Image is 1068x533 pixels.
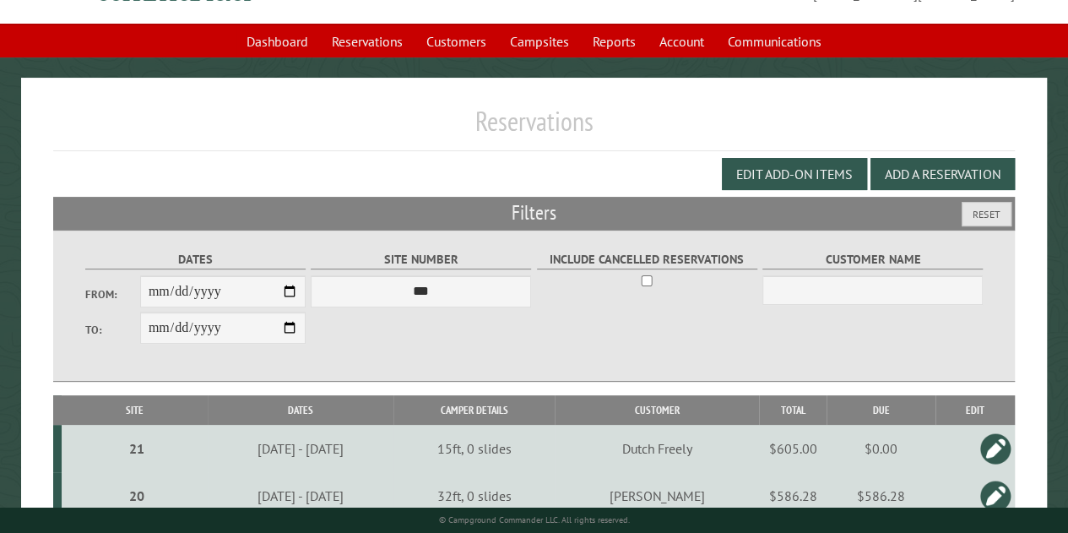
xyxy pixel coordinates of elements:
[236,25,318,57] a: Dashboard
[62,395,208,425] th: Site
[722,158,867,190] button: Edit Add-on Items
[85,322,140,338] label: To:
[827,425,935,472] td: $0.00
[759,425,827,472] td: $605.00
[53,105,1015,151] h1: Reservations
[718,25,832,57] a: Communications
[962,202,1011,226] button: Reset
[827,395,935,425] th: Due
[555,395,759,425] th: Customer
[393,395,555,425] th: Camper Details
[759,472,827,519] td: $586.28
[583,25,646,57] a: Reports
[935,395,1015,425] th: Edit
[393,472,555,519] td: 32ft, 0 slides
[210,440,390,457] div: [DATE] - [DATE]
[759,395,827,425] th: Total
[555,472,759,519] td: [PERSON_NAME]
[68,487,205,504] div: 20
[537,250,757,269] label: Include Cancelled Reservations
[208,395,393,425] th: Dates
[85,250,306,269] label: Dates
[827,472,935,519] td: $586.28
[68,440,205,457] div: 21
[210,487,390,504] div: [DATE] - [DATE]
[53,197,1015,229] h2: Filters
[649,25,714,57] a: Account
[870,158,1015,190] button: Add a Reservation
[322,25,413,57] a: Reservations
[393,425,555,472] td: 15ft, 0 slides
[762,250,983,269] label: Customer Name
[500,25,579,57] a: Campsites
[416,25,496,57] a: Customers
[438,514,629,525] small: © Campground Commander LLC. All rights reserved.
[85,286,140,302] label: From:
[311,250,531,269] label: Site Number
[555,425,759,472] td: Dutch Freely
